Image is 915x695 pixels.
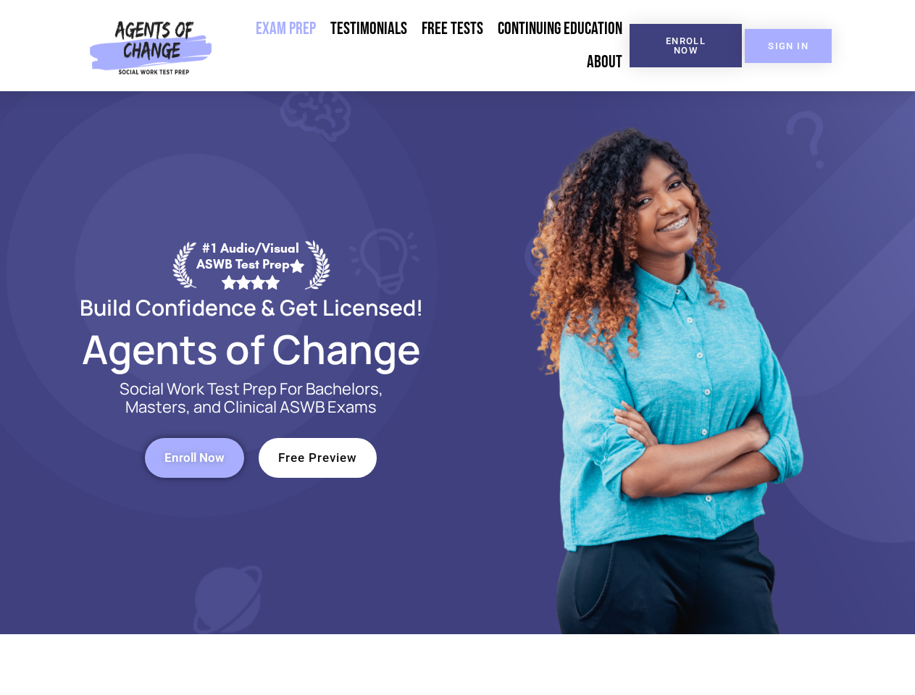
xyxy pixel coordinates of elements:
[145,438,244,478] a: Enroll Now
[196,240,305,289] div: #1 Audio/Visual ASWB Test Prep
[768,41,809,51] span: SIGN IN
[259,438,377,478] a: Free Preview
[653,36,719,55] span: Enroll Now
[414,12,490,46] a: Free Tests
[278,452,357,464] span: Free Preview
[218,12,630,79] nav: Menu
[103,380,400,416] p: Social Work Test Prep For Bachelors, Masters, and Clinical ASWB Exams
[45,332,458,366] h2: Agents of Change
[630,24,742,67] a: Enroll Now
[519,91,809,634] img: Website Image 1 (1)
[580,46,630,79] a: About
[490,12,630,46] a: Continuing Education
[248,12,323,46] a: Exam Prep
[323,12,414,46] a: Testimonials
[745,29,832,63] a: SIGN IN
[45,297,458,318] h2: Build Confidence & Get Licensed!
[164,452,225,464] span: Enroll Now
